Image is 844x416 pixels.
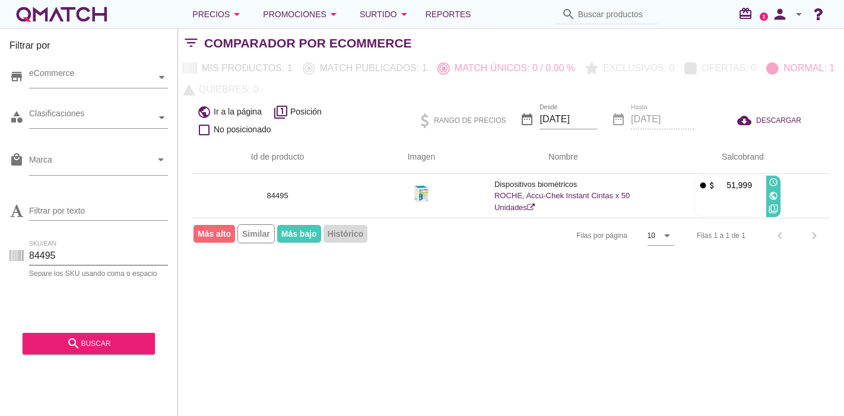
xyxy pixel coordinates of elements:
button: Surtido [350,2,421,26]
i: public [197,105,211,119]
i: attach_money [707,181,716,190]
div: Precios [192,7,244,21]
a: 2 [760,12,768,21]
i: redeem [738,7,757,21]
i: search [66,336,81,351]
button: Match únicos: 0 / 0.00 % [433,58,580,79]
div: Surtido [360,7,411,21]
i: check_box_outline_blank [197,123,211,137]
div: Filas por página [458,218,674,253]
i: arrow_drop_down [397,7,411,21]
i: filter_1 [769,204,778,214]
p: Match únicos: 0 / 0.00 % [450,61,575,75]
th: Nombre: Not sorted. [480,141,646,174]
div: Filas 1 a 1 de 1 [697,230,745,241]
p: 84495 [207,190,348,202]
th: Imagen: Not sorted. [363,141,480,174]
i: arrow_drop_down [660,228,674,243]
button: Normal: 1 [761,58,840,79]
i: cloud_download [737,113,756,128]
i: category [9,110,24,124]
span: Más bajo [277,225,321,243]
p: 51,999 [716,179,752,191]
a: ROCHE, Accu-Chek Instant Cintas x 50 Unidades [494,191,630,212]
div: 10 [648,230,655,241]
a: white-qmatch-logo [14,2,109,26]
i: fiber_manual_record [699,181,707,190]
input: Desde [540,110,597,129]
i: store [9,69,24,84]
span: Más alto [193,225,235,243]
button: Precios [183,2,253,26]
i: local_mall [9,153,24,167]
button: DESCARGAR [728,110,811,131]
span: No posicionado [214,123,271,136]
div: Separe los SKU usando coma o espacio [29,270,168,277]
th: Salcobrand: Not sorted. Activate to sort ascending. [646,141,830,174]
h2: Comparador por eCommerce [204,34,412,53]
i: public [769,191,778,201]
div: buscar [32,336,145,351]
i: date_range [520,112,534,126]
a: Reportes [421,2,476,26]
span: Histórico [323,225,368,243]
span: Ir a la página [214,106,262,118]
i: access_time [769,177,778,187]
i: arrow_drop_down [326,7,341,21]
i: arrow_drop_down [154,153,168,167]
img: 84495_275.jpg [410,179,433,209]
input: Buscar productos [578,5,651,24]
h3: Filtrar por [9,39,168,58]
text: 2 [763,14,766,19]
i: search [561,7,576,21]
i: arrow_drop_down [792,7,806,21]
i: person [768,6,792,23]
p: Dispositivos biométricos [494,179,632,190]
p: Normal: 1 [779,61,835,75]
span: Posición [290,106,322,118]
th: Id de producto: Not sorted. [192,141,363,174]
button: Promociones [253,2,350,26]
div: Promociones [263,7,341,21]
span: Similar [237,224,275,243]
span: DESCARGAR [756,115,801,126]
button: buscar [23,333,155,354]
i: arrow_drop_down [230,7,244,21]
i: filter_1 [274,105,288,119]
span: Reportes [426,7,471,21]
